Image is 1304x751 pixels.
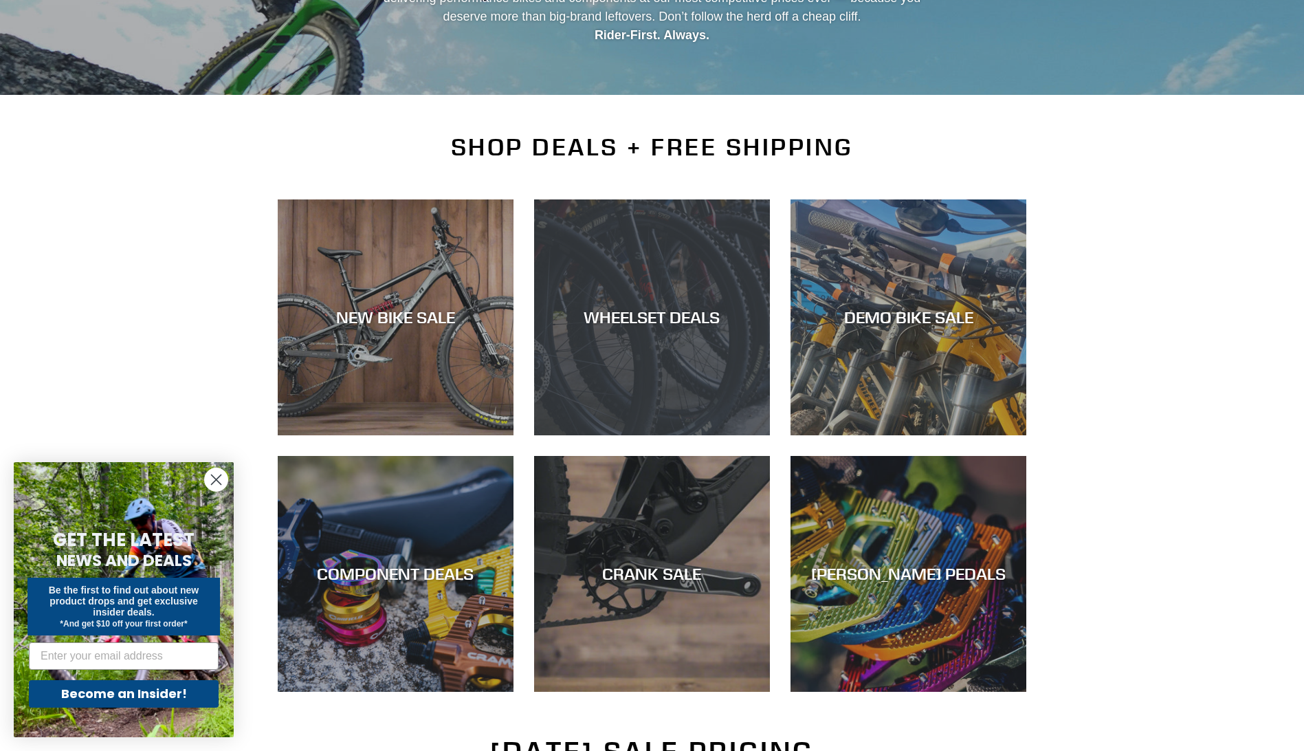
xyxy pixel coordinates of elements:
[534,564,770,584] div: CRANK SALE
[278,133,1027,162] h2: SHOP DEALS + FREE SHIPPING
[534,307,770,327] div: WHEELSET DEALS
[534,456,770,692] a: CRANK SALE
[53,527,195,552] span: GET THE LATEST
[791,456,1026,692] a: [PERSON_NAME] PEDALS
[278,199,513,435] a: NEW BIKE SALE
[791,564,1026,584] div: [PERSON_NAME] PEDALS
[791,199,1026,435] a: DEMO BIKE SALE
[56,549,192,572] span: NEWS AND DEALS
[60,619,187,629] span: *And get $10 off your first order*
[278,564,513,584] div: COMPONENT DEALS
[29,680,219,708] button: Become an Insider!
[791,307,1026,327] div: DEMO BIKE SALE
[595,28,709,42] strong: Rider-First. Always.
[49,585,199,618] span: Be the first to find out about new product drops and get exclusive insider deals.
[278,456,513,692] a: COMPONENT DEALS
[278,307,513,327] div: NEW BIKE SALE
[29,642,219,670] input: Enter your email address
[204,468,228,492] button: Close dialog
[534,199,770,435] a: WHEELSET DEALS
